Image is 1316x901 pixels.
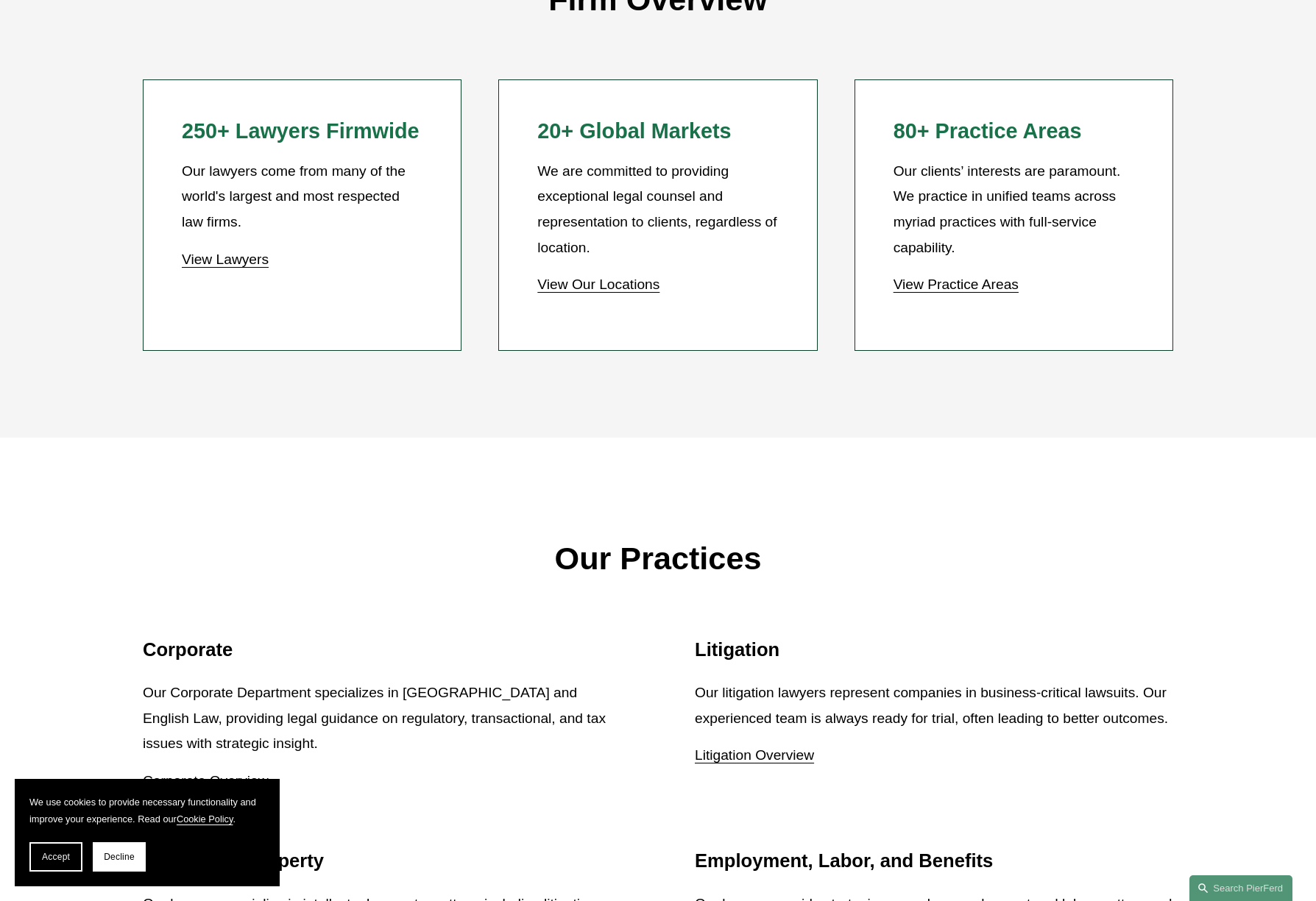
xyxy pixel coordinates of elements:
a: View Our Locations [537,277,659,292]
a: Cookie Policy [177,813,233,825]
a: Corporate Overview [143,773,269,788]
span: Decline [104,852,135,862]
h2: Litigation [695,638,1173,661]
h2: Employment, Labor, and Benefits [695,850,1173,872]
h2: 20+ Global Markets [537,118,778,144]
p: Our Corporate Department specializes in [GEOGRAPHIC_DATA] and English Law, providing legal guidan... [143,680,621,757]
p: Our Practices [143,530,1173,588]
button: Accept [29,842,82,872]
p: Our litigation lawyers represent companies in business-critical lawsuits. Our experienced team is... [695,680,1173,731]
a: Search this site [1189,875,1292,901]
a: Litigation Overview [695,747,814,763]
button: Decline [93,842,146,872]
h2: Intellectual Property [143,850,621,872]
a: View Lawyers [182,252,269,267]
a: View Practice Areas [894,277,1019,292]
h2: 80+ Practice Areas [894,118,1134,144]
p: Our clients’ interests are paramount. We practice in unified teams across myriad practices with f... [894,159,1134,260]
p: Our lawyers come from many of the world's largest and most respected law firms. [182,159,422,235]
p: We are committed to providing exceptional legal counsel and representation to clients, regardless... [537,159,778,260]
section: Cookie banner [15,779,280,886]
span: Accept [42,852,70,862]
h2: Corporate [143,638,621,661]
h2: 250+ Lawyers Firmwide [182,118,422,144]
p: We use cookies to provide necessary functionality and improve your experience. Read our . [29,794,265,827]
